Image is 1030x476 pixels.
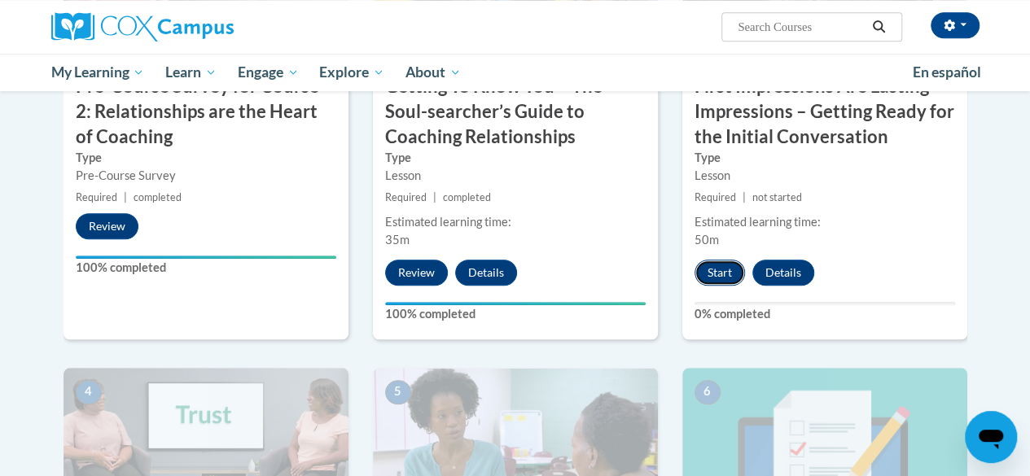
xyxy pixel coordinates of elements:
button: Start [695,260,745,286]
button: Details [455,260,517,286]
label: 0% completed [695,305,955,323]
span: About [405,63,461,82]
span: Engage [238,63,299,82]
a: Explore [309,54,395,91]
img: Cox Campus [51,12,234,41]
label: 100% completed [385,305,646,323]
span: Required [695,191,736,203]
button: Review [76,213,138,239]
span: 5 [385,380,411,404]
div: Main menu [39,54,992,91]
a: Cox Campus [51,12,344,41]
span: Explore [319,63,384,82]
a: My Learning [41,54,156,91]
div: Pre-Course Survey [76,167,336,185]
span: | [124,191,127,203]
span: completed [443,191,491,203]
span: completed [134,191,182,203]
span: En español [913,63,981,81]
span: 4 [76,380,102,404]
span: 6 [695,380,721,404]
a: Engage [227,54,309,91]
label: Type [76,149,336,167]
div: Lesson [385,167,646,185]
label: 100% completed [76,259,336,277]
h3: First Impressions Are Lasting Impressions – Getting Ready for the Initial Conversation [682,74,967,149]
button: Account Settings [931,12,980,38]
a: About [395,54,471,91]
h3: Pre-Course Survey for Course 2: Relationships are the Heart of Coaching [64,74,348,149]
span: | [743,191,746,203]
span: 35m [385,233,410,247]
div: Lesson [695,167,955,185]
button: Review [385,260,448,286]
div: Your progress [385,302,646,305]
button: Search [866,17,891,37]
h3: Getting To Know You – The Soul-searcher’s Guide to Coaching Relationships [373,74,658,149]
div: Your progress [76,255,336,259]
span: Required [385,191,427,203]
span: 50m [695,233,719,247]
span: | [433,191,436,203]
span: Learn [165,63,217,82]
span: My Learning [50,63,144,82]
span: Required [76,191,117,203]
a: En español [902,55,992,90]
a: Learn [155,54,227,91]
input: Search Courses [736,17,866,37]
button: Details [752,260,814,286]
span: not started [752,191,802,203]
label: Type [385,149,646,167]
label: Type [695,149,955,167]
iframe: Button to launch messaging window [965,411,1017,463]
div: Estimated learning time: [385,213,646,231]
div: Estimated learning time: [695,213,955,231]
